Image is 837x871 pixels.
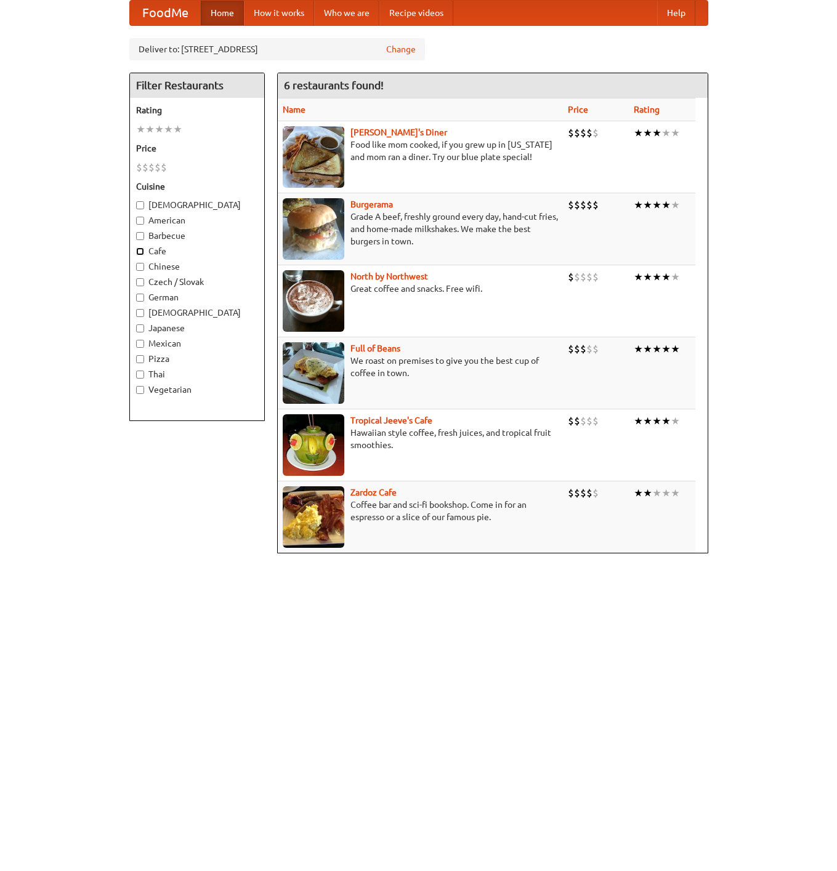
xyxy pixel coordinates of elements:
[379,1,453,25] a: Recipe videos
[643,342,652,356] li: ★
[136,294,144,302] input: German
[350,271,428,281] a: North by Northwest
[634,126,643,140] li: ★
[568,414,574,428] li: $
[586,486,592,500] li: $
[574,486,580,500] li: $
[136,278,144,286] input: Czech / Slovak
[136,355,144,363] input: Pizza
[136,276,258,288] label: Czech / Slovak
[586,126,592,140] li: $
[652,414,661,428] li: ★
[350,415,432,425] a: Tropical Jeeve's Cafe
[643,126,652,140] li: ★
[580,414,586,428] li: $
[652,198,661,212] li: ★
[574,198,580,212] li: $
[652,126,661,140] li: ★
[164,122,173,136] li: ★
[136,180,258,193] h5: Cuisine
[145,122,155,136] li: ★
[634,270,643,284] li: ★
[136,199,258,211] label: [DEMOGRAPHIC_DATA]
[136,245,258,257] label: Cafe
[136,353,258,365] label: Pizza
[244,1,314,25] a: How it works
[136,368,258,380] label: Thai
[148,161,155,174] li: $
[568,270,574,284] li: $
[661,270,671,284] li: ★
[652,342,661,356] li: ★
[661,414,671,428] li: ★
[671,486,680,500] li: ★
[574,414,580,428] li: $
[136,340,144,348] input: Mexican
[136,217,144,225] input: American
[136,337,258,350] label: Mexican
[643,198,652,212] li: ★
[284,79,384,91] ng-pluralize: 6 restaurants found!
[136,260,258,273] label: Chinese
[350,127,447,137] a: [PERSON_NAME]'s Diner
[283,211,558,247] p: Grade A beef, freshly ground every day, hand-cut fries, and home-made milkshakes. We make the bes...
[283,138,558,163] p: Food like mom cooked, if you grew up in [US_STATE] and mom ran a diner. Try our blue plate special!
[350,488,397,497] a: Zardoz Cafe
[136,161,142,174] li: $
[155,122,164,136] li: ★
[568,342,574,356] li: $
[136,104,258,116] h5: Rating
[283,270,344,332] img: north.jpg
[592,414,599,428] li: $
[155,161,161,174] li: $
[580,198,586,212] li: $
[129,38,425,60] div: Deliver to: [STREET_ADDRESS]
[136,383,258,396] label: Vegetarian
[574,126,580,140] li: $
[283,126,344,188] img: sallys.jpg
[586,270,592,284] li: $
[568,105,588,114] a: Price
[161,161,167,174] li: $
[283,105,305,114] a: Name
[634,414,643,428] li: ★
[136,386,144,394] input: Vegetarian
[643,414,652,428] li: ★
[671,414,680,428] li: ★
[283,499,558,523] p: Coffee bar and sci-fi bookshop. Come in for an espresso or a slice of our famous pie.
[136,263,144,271] input: Chinese
[671,126,680,140] li: ★
[574,270,580,284] li: $
[350,199,393,209] a: Burgerama
[283,414,344,476] img: jeeves.jpg
[283,342,344,404] img: beans.jpg
[634,486,643,500] li: ★
[136,214,258,227] label: American
[283,427,558,451] p: Hawaiian style coffee, fresh juices, and tropical fruit smoothies.
[643,270,652,284] li: ★
[574,342,580,356] li: $
[592,342,599,356] li: $
[136,201,144,209] input: [DEMOGRAPHIC_DATA]
[586,198,592,212] li: $
[350,343,400,353] a: Full of Beans
[283,198,344,260] img: burgerama.jpg
[592,198,599,212] li: $
[661,486,671,500] li: ★
[568,198,574,212] li: $
[661,198,671,212] li: ★
[136,324,144,332] input: Japanese
[136,309,144,317] input: [DEMOGRAPHIC_DATA]
[592,126,599,140] li: $
[136,142,258,155] h5: Price
[283,486,344,548] img: zardoz.jpg
[586,414,592,428] li: $
[142,161,148,174] li: $
[671,342,680,356] li: ★
[136,230,258,242] label: Barbecue
[136,322,258,334] label: Japanese
[580,270,586,284] li: $
[652,270,661,284] li: ★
